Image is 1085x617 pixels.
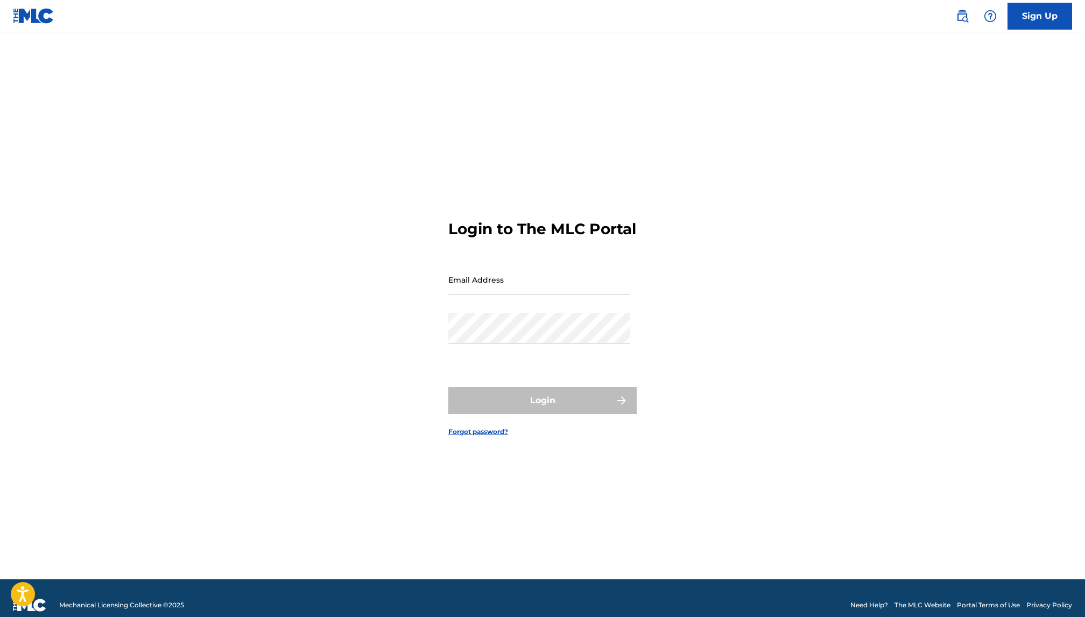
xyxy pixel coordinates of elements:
[956,10,969,23] img: search
[984,10,997,23] img: help
[13,8,54,24] img: MLC Logo
[894,600,950,610] a: The MLC Website
[59,600,184,610] span: Mechanical Licensing Collective © 2025
[957,600,1020,610] a: Portal Terms of Use
[448,220,636,239] h3: Login to The MLC Portal
[980,5,1001,27] div: Help
[13,599,46,612] img: logo
[448,427,508,437] a: Forgot password?
[1007,3,1072,30] a: Sign Up
[952,5,973,27] a: Public Search
[850,600,888,610] a: Need Help?
[1026,600,1072,610] a: Privacy Policy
